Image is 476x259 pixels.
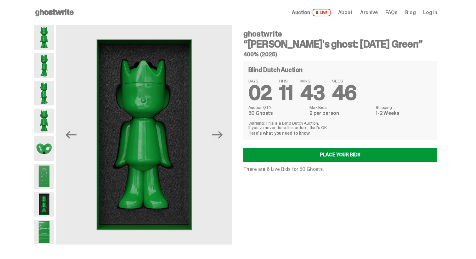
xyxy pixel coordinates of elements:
[376,111,432,116] dd: 1-2 Weeks
[376,105,432,110] dt: Shipping
[211,128,224,142] button: Next
[248,130,310,136] a: Here's what you need to know
[34,109,54,133] img: Schrodinger_Green_Hero_6.png
[34,25,54,50] img: Schrodinger_Green_Hero_1.png
[279,79,293,83] span: HRS
[243,52,437,57] h5: 400% (2025)
[332,79,357,83] span: SECS
[300,80,325,106] span: 43
[34,81,54,105] img: Schrodinger_Green_Hero_3.png
[332,80,357,106] span: 46
[279,80,293,106] span: 11
[243,167,437,172] p: There are 6 Live Bids for 50 Ghosts.
[309,111,372,116] dd: 2 per person
[292,9,330,16] a: Auction LIVE
[248,79,272,83] span: DAYS
[405,10,416,15] a: Blog
[243,30,437,38] h4: ghostwrite
[248,121,432,130] p: Warning: This is a Blind Dutch Auction. If you’ve never done this before, that’s OK.
[248,80,272,106] span: 02
[56,25,232,245] img: Schrodinger_Green_Hero_13.png
[309,105,372,110] dt: Max Bids
[34,136,54,161] img: Schrodinger_Green_Hero_7.png
[300,79,325,83] span: MINS
[338,10,353,15] a: About
[243,148,437,162] a: Place your Bids
[34,53,54,77] img: Schrodinger_Green_Hero_2.png
[243,39,437,49] h3: “[PERSON_NAME]'s ghost: [DATE] Green”
[34,220,54,244] img: Schrodinger_Green_Hero_12.png
[248,105,306,110] dt: Auction QTY
[360,10,378,15] a: Archive
[64,128,78,142] button: Previous
[248,111,306,116] dd: 50 Ghosts
[248,67,303,73] h4: Blind Dutch Auction
[423,10,437,15] a: Log in
[34,164,54,189] img: Schrodinger_Green_Hero_9.png
[34,192,54,217] img: Schrodinger_Green_Hero_13.png
[292,10,310,15] span: Auction
[313,9,331,16] span: LIVE
[385,10,398,15] a: FAQs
